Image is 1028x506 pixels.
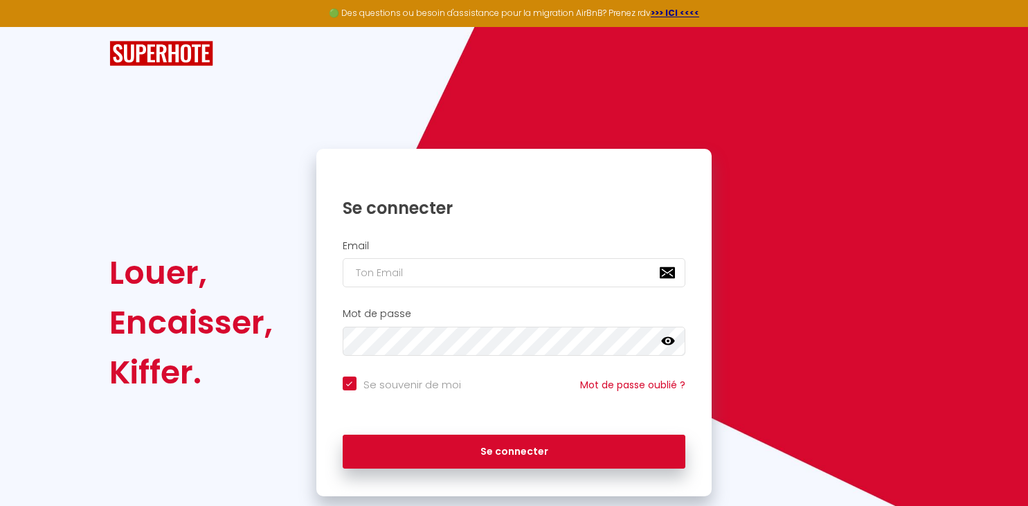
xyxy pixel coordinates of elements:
[343,308,686,320] h2: Mot de passe
[109,248,273,298] div: Louer,
[109,298,273,347] div: Encaisser,
[580,378,685,392] a: Mot de passe oublié ?
[109,347,273,397] div: Kiffer.
[343,435,686,469] button: Se connecter
[343,240,686,252] h2: Email
[651,7,699,19] a: >>> ICI <<<<
[109,41,213,66] img: SuperHote logo
[343,258,686,287] input: Ton Email
[343,197,686,219] h1: Se connecter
